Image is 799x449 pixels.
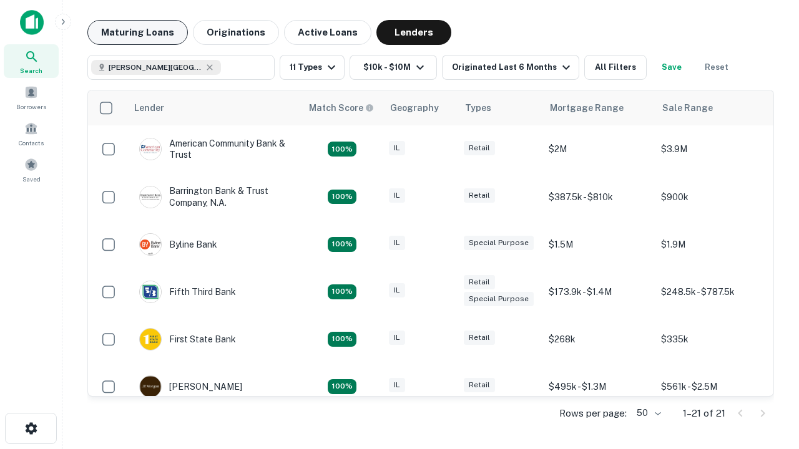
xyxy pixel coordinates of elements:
button: Save your search to get updates of matches that match your search criteria. [652,55,692,80]
div: Fifth Third Bank [139,281,236,303]
td: $561k - $2.5M [655,363,767,410]
span: Borrowers [16,102,46,112]
div: Matching Properties: 2, hasApolloMatch: undefined [328,142,356,157]
th: Mortgage Range [542,90,655,125]
td: $900k [655,173,767,220]
td: $268k [542,316,655,363]
th: Geography [383,90,458,125]
div: Originated Last 6 Months [452,60,574,75]
button: All Filters [584,55,647,80]
iframe: Chat Widget [737,349,799,409]
th: Lender [127,90,301,125]
div: [PERSON_NAME] [139,375,242,398]
h6: Match Score [309,101,371,115]
button: Active Loans [284,20,371,45]
td: $335k [655,316,767,363]
div: Special Purpose [464,236,534,250]
img: picture [140,234,161,255]
div: Special Purpose [464,292,534,306]
div: Byline Bank [139,233,217,256]
div: 50 [632,404,663,422]
div: Matching Properties: 2, hasApolloMatch: undefined [328,237,356,252]
div: Matching Properties: 2, hasApolloMatch: undefined [328,284,356,299]
button: Lenders [376,20,451,45]
div: Barrington Bank & Trust Company, N.a. [139,185,289,208]
th: Sale Range [655,90,767,125]
div: IL [389,188,405,203]
span: Contacts [19,138,44,148]
p: 1–21 of 21 [683,406,725,421]
td: $248.5k - $787.5k [655,268,767,316]
div: Retail [464,188,495,203]
a: Saved [4,153,59,186]
p: Rows per page: [559,406,627,421]
div: American Community Bank & Trust [139,138,289,160]
span: Saved [22,174,41,184]
button: Originations [193,20,279,45]
div: Retail [464,331,495,345]
div: Retail [464,378,495,392]
div: IL [389,331,405,345]
th: Types [458,90,542,125]
th: Capitalize uses an advanced AI algorithm to match your search with the best lender. The match sco... [301,90,383,125]
a: Contacts [4,117,59,150]
div: IL [389,378,405,392]
div: Retail [464,275,495,289]
td: $173.9k - $1.4M [542,268,655,316]
div: Matching Properties: 3, hasApolloMatch: undefined [328,379,356,394]
td: $1.9M [655,221,767,268]
span: Search [20,65,42,75]
img: picture [140,376,161,397]
button: Originated Last 6 Months [442,55,579,80]
div: IL [389,141,405,155]
div: Sale Range [662,100,713,115]
td: $1.5M [542,221,655,268]
button: Reset [697,55,737,80]
button: 11 Types [280,55,345,80]
div: Capitalize uses an advanced AI algorithm to match your search with the best lender. The match sco... [309,101,374,115]
div: Geography [390,100,439,115]
div: IL [389,283,405,297]
img: picture [140,138,161,160]
div: Retail [464,141,495,155]
img: picture [140,186,161,208]
a: Search [4,44,59,78]
img: picture [140,329,161,350]
button: Maturing Loans [87,20,188,45]
div: IL [389,236,405,250]
img: picture [140,281,161,302]
td: $3.9M [655,125,767,173]
td: $387.5k - $810k [542,173,655,220]
div: First State Bank [139,328,236,350]
div: Matching Properties: 3, hasApolloMatch: undefined [328,190,356,205]
div: Lender [134,100,164,115]
div: Mortgage Range [550,100,624,115]
td: $495k - $1.3M [542,363,655,410]
div: Matching Properties: 2, hasApolloMatch: undefined [328,332,356,347]
img: capitalize-icon.png [20,10,44,35]
td: $2M [542,125,655,173]
span: [PERSON_NAME][GEOGRAPHIC_DATA], [GEOGRAPHIC_DATA] [109,62,202,73]
button: $10k - $10M [350,55,437,80]
a: Borrowers [4,80,59,114]
div: Types [465,100,491,115]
